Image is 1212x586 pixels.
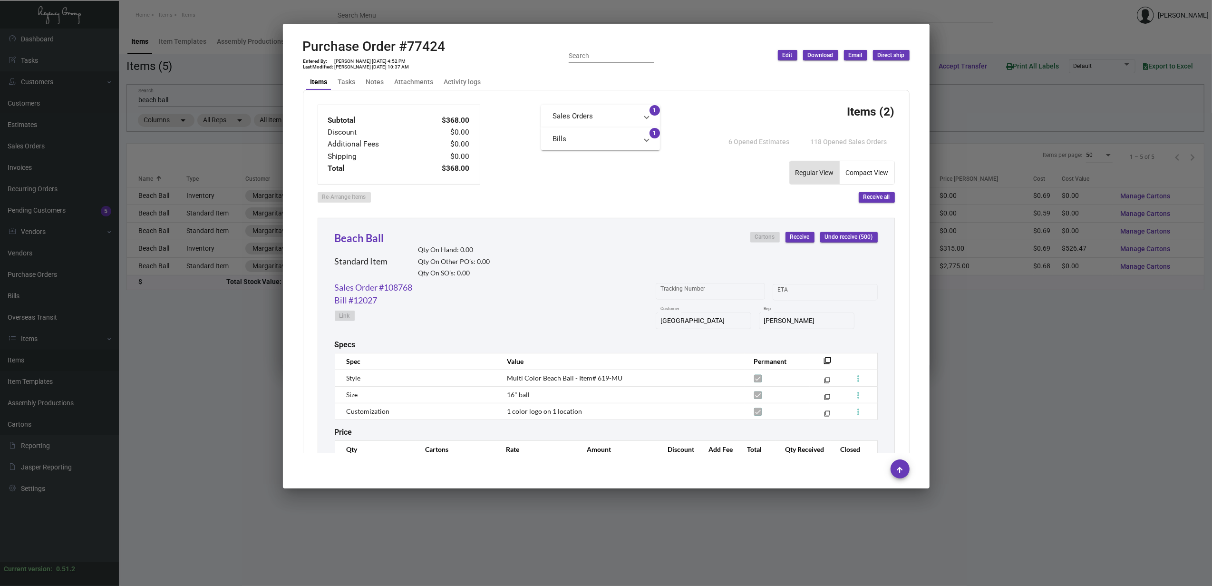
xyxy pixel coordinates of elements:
span: 16" ball [507,391,530,399]
div: Tasks [338,77,355,87]
button: Re-Arrange Items [318,192,371,203]
td: $0.00 [420,127,470,138]
th: Add Fee [699,441,737,458]
span: Re-Arrange Items [322,194,366,201]
td: Subtotal [328,115,420,127]
span: Customization [347,407,390,415]
span: Size [347,391,358,399]
button: Edit [778,50,797,60]
input: Start date [777,288,807,296]
button: 118 Opened Sales Orders [803,133,895,150]
button: Direct ship [873,50,910,60]
th: Qty [335,441,416,458]
button: Compact View [840,161,894,184]
span: Multi Color Beach Ball - Item# 619-MU [507,374,622,382]
th: Value [497,353,744,370]
span: Undo receive (500) [825,233,873,241]
span: 1 color logo on 1 location [507,407,582,415]
th: Rate [496,441,577,458]
mat-panel-title: Sales Orders [553,111,637,122]
mat-icon: filter_none [824,360,832,367]
button: Receive [785,232,814,243]
th: Total [737,441,776,458]
td: $0.00 [420,138,470,150]
h3: Items (2) [847,105,895,118]
td: Total [328,163,420,175]
button: Regular View [790,161,840,184]
span: Direct ship [878,51,905,59]
button: Download [803,50,838,60]
mat-expansion-panel-header: Bills [541,127,660,150]
span: Cartons [755,233,775,241]
input: End date [815,288,861,296]
button: Cartons [750,232,780,243]
button: Link [335,311,355,321]
td: Additional Fees [328,138,420,150]
mat-expansion-panel-header: Sales Orders [541,105,660,127]
h2: Purchase Order #77424 [303,39,446,55]
span: 118 Opened Sales Orders [811,138,887,146]
th: Amount [577,441,658,458]
a: Bill #12027 [335,294,378,307]
td: Discount [328,127,420,138]
span: Link [339,312,350,320]
th: Spec [335,353,497,370]
th: Permanent [745,353,810,370]
div: 0.51.2 [56,564,75,574]
mat-icon: filter_none [824,412,830,419]
td: Entered By: [303,59,334,64]
td: $368.00 [420,163,470,175]
mat-icon: filter_none [824,396,830,402]
th: Discount [658,441,699,458]
td: $368.00 [420,115,470,127]
mat-icon: filter_none [824,379,830,385]
a: Sales Order #108768 [335,281,413,294]
span: Email [849,51,863,59]
h2: Qty On Hand: 0.00 [418,246,490,254]
span: 6 Opened Estimates [729,138,790,146]
span: Style [347,374,361,382]
mat-panel-title: Bills [553,134,637,145]
td: $0.00 [420,151,470,163]
th: Cartons [416,441,496,458]
button: Undo receive (500) [820,232,878,243]
h2: Specs [335,340,356,349]
th: Qty Received [776,441,831,458]
div: Activity logs [444,77,481,87]
h2: Standard Item [335,256,388,267]
span: Receive [790,233,810,241]
div: Attachments [394,77,433,87]
span: Receive all [863,194,890,201]
td: Shipping [328,151,420,163]
div: Current version: [4,564,52,574]
td: Last Modified: [303,64,334,70]
button: Email [844,50,867,60]
button: 6 Opened Estimates [721,133,797,150]
th: Closed [831,441,877,458]
span: Edit [783,51,793,59]
div: Items [310,77,327,87]
h2: Qty On SO’s: 0.00 [418,269,490,277]
span: Download [808,51,834,59]
td: [PERSON_NAME] [DATE] 10:37 AM [334,64,410,70]
button: Receive all [859,192,895,203]
h2: Qty On Other PO’s: 0.00 [418,258,490,266]
a: Beach Ball [335,232,384,244]
td: [PERSON_NAME] [DATE] 4:52 PM [334,59,410,64]
div: Notes [366,77,384,87]
h2: Price [335,428,352,437]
